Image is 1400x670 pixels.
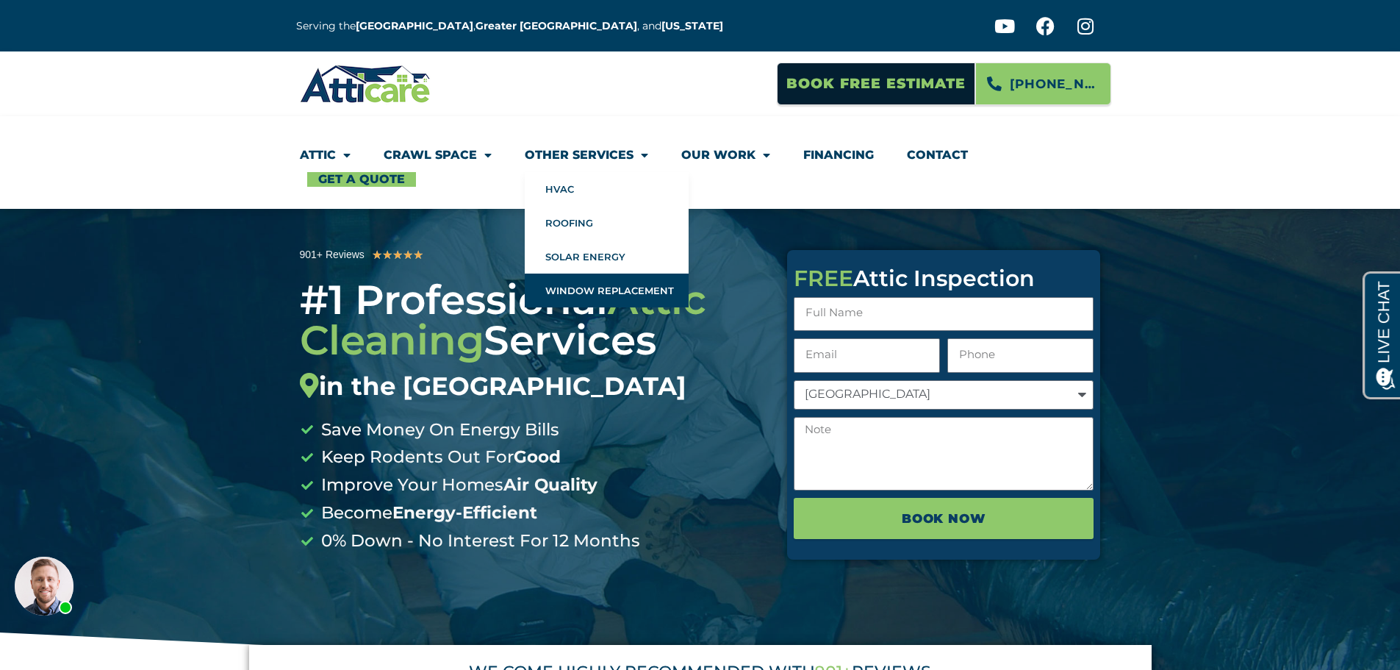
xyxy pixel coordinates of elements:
span: BOOK NOW [902,506,986,531]
a: Contact [907,138,968,172]
span: Improve Your Homes [317,471,597,499]
i: ★ [372,246,382,265]
a: Book Free Estimate [777,63,975,105]
div: Attic Inspection [794,268,1094,290]
b: Good [514,446,561,467]
a: Roofing [525,206,689,240]
span: FREE [794,265,853,292]
span: Save Money On Energy Bills [317,416,559,444]
div: 5/5 [372,246,423,265]
a: Window Replacement [525,274,689,307]
a: Financing [803,138,874,172]
ul: Other Services [525,172,689,307]
span: [PHONE_NUMBER] [1010,71,1099,96]
input: Full Name [794,297,1094,332]
p: Serving the , , and [296,18,734,35]
i: ★ [392,246,403,265]
input: Email [794,338,940,373]
div: 901+ Reviews [300,246,365,263]
a: Crawl Space [384,138,492,172]
i: ★ [403,246,413,265]
b: Energy-Efficient [392,502,537,523]
nav: Menu [300,138,1101,187]
a: Other Services [525,138,648,172]
div: #1 Professional Services [300,279,766,402]
a: Greater [GEOGRAPHIC_DATA] [475,19,637,32]
span: Opens a chat window [36,12,118,30]
b: Air Quality [503,474,597,495]
a: [PHONE_NUMBER] [975,63,1111,105]
span: Book Free Estimate [786,70,966,98]
span: Attic Cleaning [300,275,706,365]
span: 0% Down - No Interest For 12 Months [317,527,640,555]
button: BOOK NOW [794,498,1094,539]
span: Keep Rodents Out For [317,443,561,471]
i: ★ [413,246,423,265]
a: [GEOGRAPHIC_DATA] [356,19,473,32]
input: Only numbers and phone characters (#, -, *, etc) are accepted. [947,338,1094,373]
a: HVAC [525,172,689,206]
a: Get A Quote [307,172,416,187]
a: [US_STATE] [661,19,723,32]
a: Attic [300,138,351,172]
i: ★ [382,246,392,265]
iframe: Chat Invitation [7,516,243,626]
div: in the [GEOGRAPHIC_DATA] [300,371,766,402]
a: Solar Energy [525,240,689,274]
span: Become [317,499,537,527]
a: Our Work [681,138,770,172]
